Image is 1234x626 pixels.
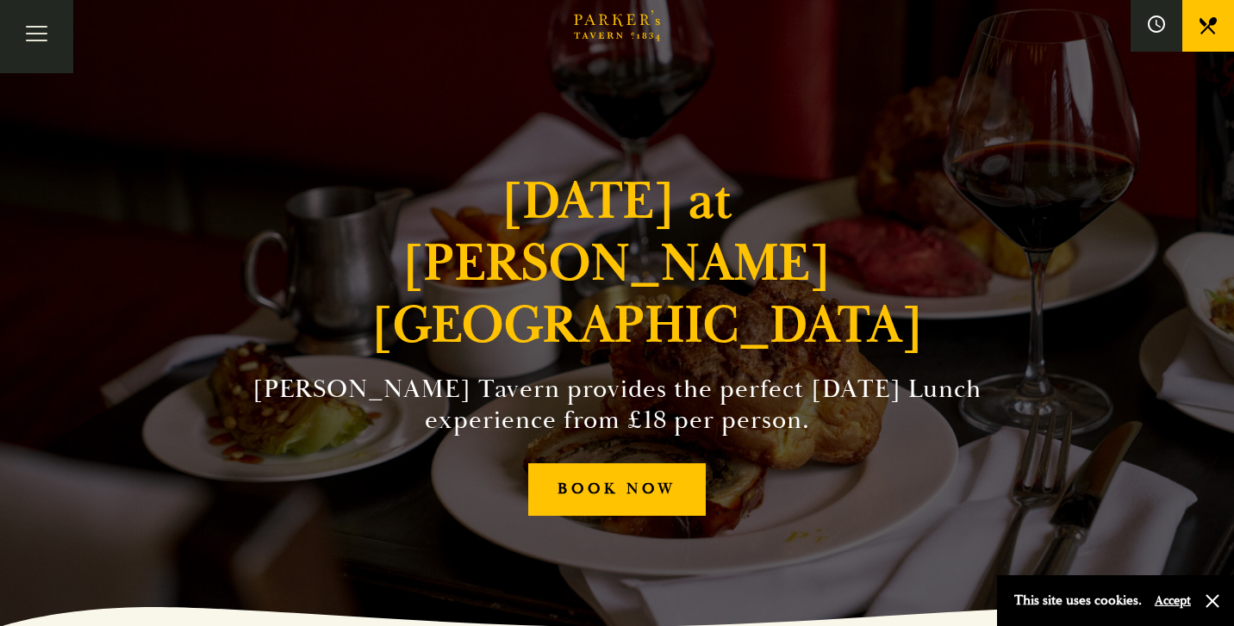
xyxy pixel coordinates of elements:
a: BOOK NOW [528,463,706,516]
h2: [PERSON_NAME] Tavern provides the perfect [DATE] Lunch experience from £18 per person. [224,374,1010,436]
h1: [DATE] at [PERSON_NAME][GEOGRAPHIC_DATA] [371,170,863,356]
p: This site uses cookies. [1014,588,1142,613]
button: Accept [1155,592,1191,609]
button: Close and accept [1204,592,1221,610]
